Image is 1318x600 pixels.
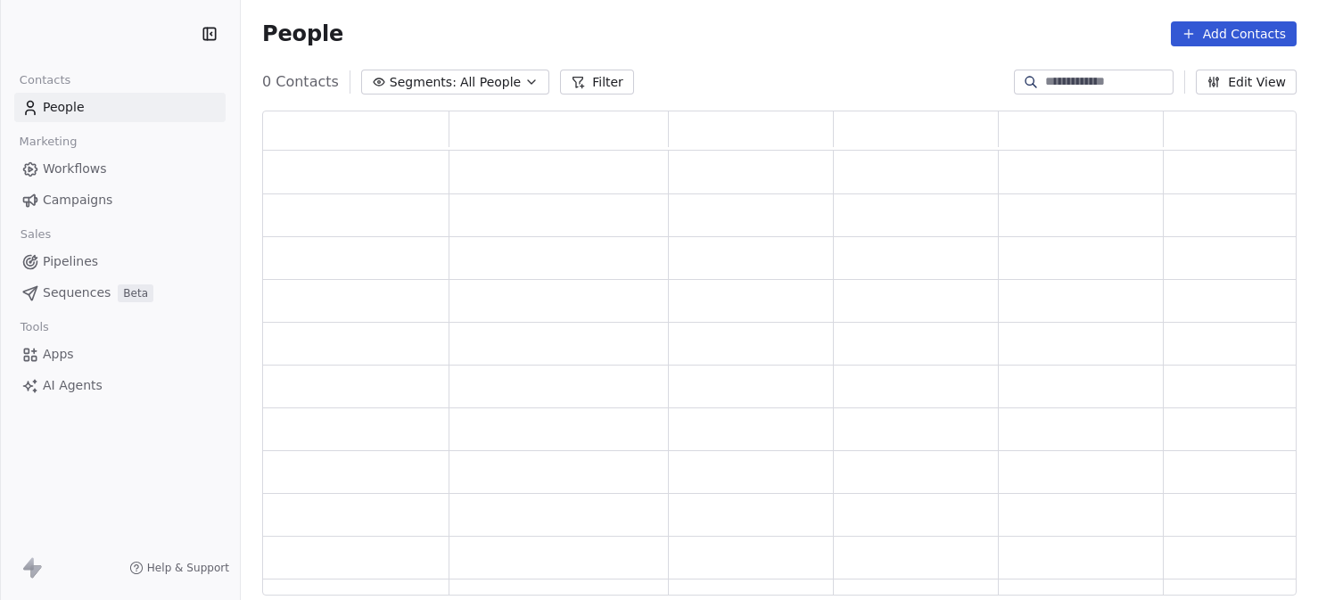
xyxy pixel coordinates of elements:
a: Apps [14,340,226,369]
button: Edit View [1196,70,1297,95]
span: Segments: [390,73,457,92]
span: Tools [12,314,56,341]
span: Pipelines [43,252,98,271]
span: People [262,21,343,47]
a: Pipelines [14,247,226,276]
span: Contacts [12,67,78,94]
a: Workflows [14,154,226,184]
span: Sales [12,221,59,248]
a: Help & Support [129,561,229,575]
a: AI Agents [14,371,226,400]
span: Apps [43,345,74,364]
a: People [14,93,226,122]
span: Beta [118,284,153,302]
button: Add Contacts [1171,21,1297,46]
span: Workflows [43,160,107,178]
span: Marketing [12,128,85,155]
button: Filter [560,70,634,95]
a: SequencesBeta [14,278,226,308]
span: AI Agents [43,376,103,395]
span: 0 Contacts [262,71,339,93]
span: Campaigns [43,191,112,210]
a: Campaigns [14,185,226,215]
span: Sequences [43,284,111,302]
span: Help & Support [147,561,229,575]
span: People [43,98,85,117]
span: All People [460,73,521,92]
